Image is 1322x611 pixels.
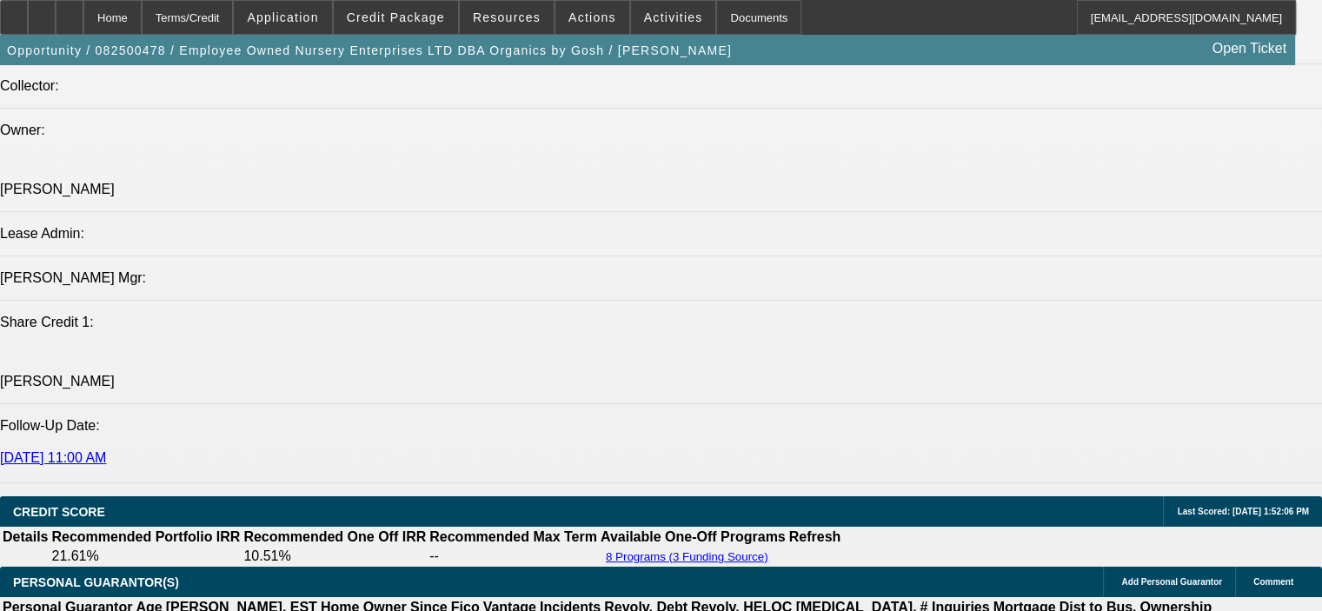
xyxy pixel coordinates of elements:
[788,528,842,546] th: Refresh
[334,1,458,34] button: Credit Package
[1206,34,1293,63] a: Open Ticket
[13,505,105,519] span: CREDIT SCORE
[631,1,716,34] button: Activities
[13,575,179,589] span: PERSONAL GUARANTOR(S)
[644,10,703,24] span: Activities
[50,528,241,546] th: Recommended Portfolio IRR
[428,528,598,546] th: Recommended Max Term
[555,1,629,34] button: Actions
[1121,577,1222,587] span: Add Personal Guarantor
[601,549,774,564] button: 8 Programs (3 Funding Source)
[428,548,598,565] td: --
[1177,507,1309,516] span: Last Scored: [DATE] 1:52:06 PM
[347,10,445,24] span: Credit Package
[1253,577,1293,587] span: Comment
[568,10,616,24] span: Actions
[460,1,554,34] button: Resources
[234,1,331,34] button: Application
[2,528,49,546] th: Details
[600,528,787,546] th: Available One-Off Programs
[50,548,241,565] td: 21.61%
[247,10,318,24] span: Application
[242,528,427,546] th: Recommended One Off IRR
[7,43,732,57] span: Opportunity / 082500478 / Employee Owned Nursery Enterprises LTD DBA Organics by Gosh / [PERSON_N...
[473,10,541,24] span: Resources
[242,548,427,565] td: 10.51%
